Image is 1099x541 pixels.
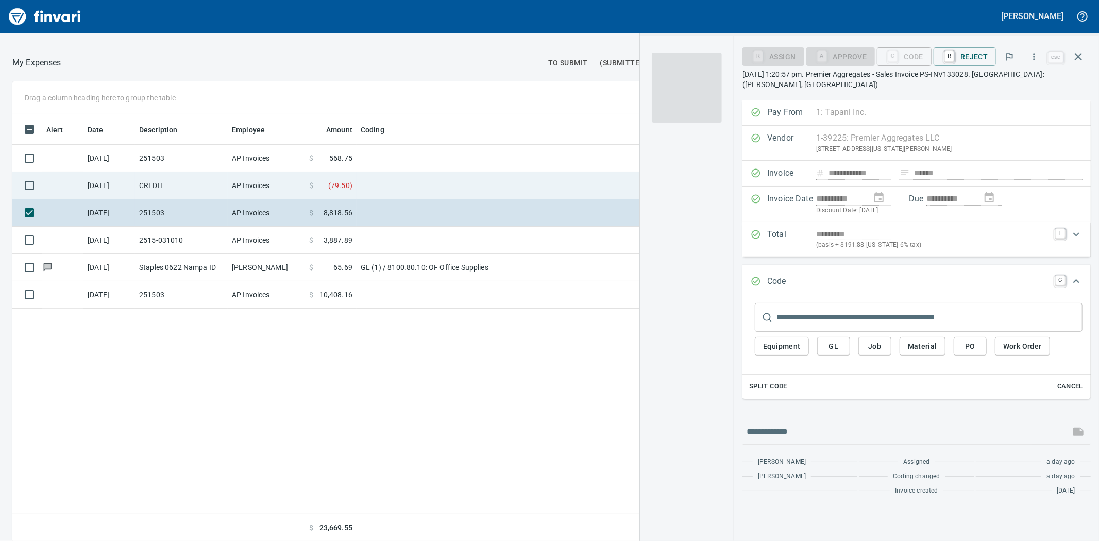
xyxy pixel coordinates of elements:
[309,208,313,218] span: $
[83,227,135,254] td: [DATE]
[877,52,932,60] div: Code
[755,337,809,356] button: Equipment
[83,281,135,309] td: [DATE]
[83,145,135,172] td: [DATE]
[742,265,1091,299] div: Expand
[758,457,806,467] span: [PERSON_NAME]
[806,52,875,60] div: Coding Required
[309,262,313,273] span: $
[329,153,352,163] span: 568.75
[139,124,191,136] span: Description
[83,172,135,199] td: [DATE]
[46,124,63,136] span: Alert
[309,153,313,163] span: $
[313,124,352,136] span: Amount
[333,262,352,273] span: 65.69
[893,471,940,482] span: Coding changed
[324,235,352,245] span: 3,887.89
[1046,457,1075,467] span: a day ago
[1055,228,1066,239] a: T
[1048,52,1063,63] a: esc
[742,52,804,60] div: Assign
[1054,379,1087,395] button: Cancel
[548,57,588,70] span: To Submit
[42,264,53,270] span: Has messages
[228,281,305,309] td: AP Invoices
[228,199,305,227] td: AP Invoices
[903,457,929,467] span: Assigned
[895,486,938,496] span: Invoice created
[135,281,228,309] td: 251503
[135,254,228,281] td: Staples 0622 Nampa ID
[232,124,278,136] span: Employee
[954,337,987,356] button: PO
[763,340,801,353] span: Equipment
[816,240,1049,250] p: (basis + $191.88 [US_STATE] 6% tax)
[962,340,978,353] span: PO
[934,47,996,66] button: RReject
[1046,471,1075,482] span: a day ago
[139,124,178,136] span: Description
[135,227,228,254] td: 2515-031010
[135,145,228,172] td: 251503
[908,340,937,353] span: Material
[83,199,135,227] td: [DATE]
[309,235,313,245] span: $
[12,57,61,69] p: My Expenses
[1002,11,1063,22] h5: [PERSON_NAME]
[357,254,614,281] td: GL (1) / 8100.80.10: OF Office Supplies
[228,172,305,199] td: AP Invoices
[1066,419,1091,444] span: This records your message into the invoice and notifies anyone mentioned
[232,124,265,136] span: Employee
[228,145,305,172] td: AP Invoices
[858,337,891,356] button: Job
[319,290,352,300] span: 10,408.16
[6,4,83,29] img: Finvari
[46,124,76,136] span: Alert
[942,48,988,65] span: Reject
[228,227,305,254] td: AP Invoices
[742,299,1091,399] div: Expand
[749,381,787,393] span: Split Code
[767,275,816,289] p: Code
[309,180,313,191] span: $
[999,8,1066,24] button: [PERSON_NAME]
[998,45,1021,68] button: Flag
[900,337,945,356] button: Material
[742,222,1091,257] div: Expand
[817,337,850,356] button: GL
[309,290,313,300] span: $
[25,93,176,103] p: Drag a column heading here to group the table
[1045,44,1091,69] span: Close invoice
[12,57,61,69] nav: breadcrumb
[867,340,883,353] span: Job
[1056,381,1084,393] span: Cancel
[135,199,228,227] td: 251503
[228,254,305,281] td: [PERSON_NAME]
[767,228,816,250] p: Total
[600,57,647,70] span: (Submitted)
[1055,275,1066,285] a: C
[361,124,398,136] span: Coding
[83,254,135,281] td: [DATE]
[326,124,352,136] span: Amount
[1003,340,1042,353] span: Work Order
[747,379,790,395] button: Split Code
[309,522,313,533] span: $
[361,124,384,136] span: Coding
[758,471,806,482] span: [PERSON_NAME]
[944,50,954,62] a: R
[319,522,352,533] span: 23,669.55
[825,340,842,353] span: GL
[995,337,1050,356] button: Work Order
[135,172,228,199] td: CREDIT
[324,208,352,218] span: 8,818.56
[1023,45,1045,68] button: More
[88,124,104,136] span: Date
[88,124,117,136] span: Date
[328,180,352,191] span: ( 79.50 )
[1057,486,1075,496] span: [DATE]
[742,69,1091,90] p: [DATE] 1:20:57 pm. Premier Aggregates - Sales Invoice PS-INV133028. [GEOGRAPHIC_DATA]: ([PERSON_N...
